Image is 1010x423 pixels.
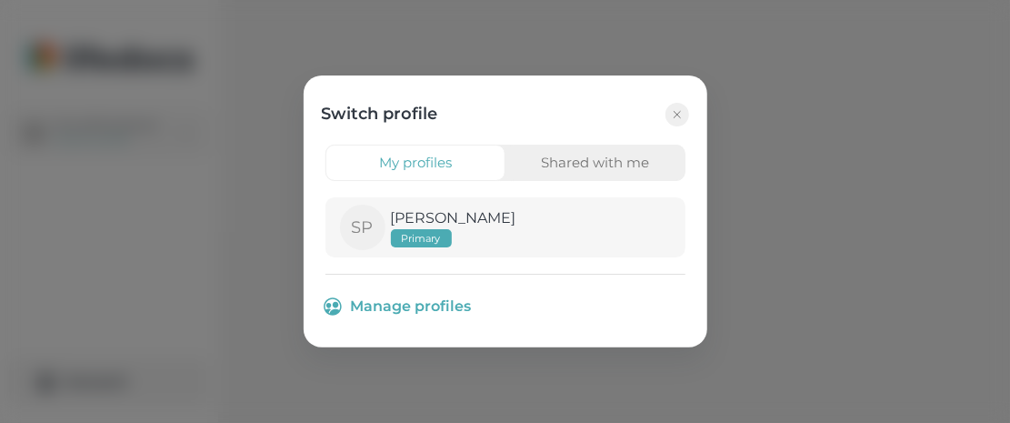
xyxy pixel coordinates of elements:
[322,103,438,125] h4: Switch profile
[505,145,685,181] button: Shared with me
[325,197,685,257] a: SP[PERSON_NAME]Primary
[325,284,685,329] button: Manage profiles
[391,232,452,245] span: Primary
[340,205,385,250] div: SP
[391,207,516,229] p: [PERSON_NAME]
[325,145,506,181] button: My profiles
[325,297,685,314] a: Manage profiles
